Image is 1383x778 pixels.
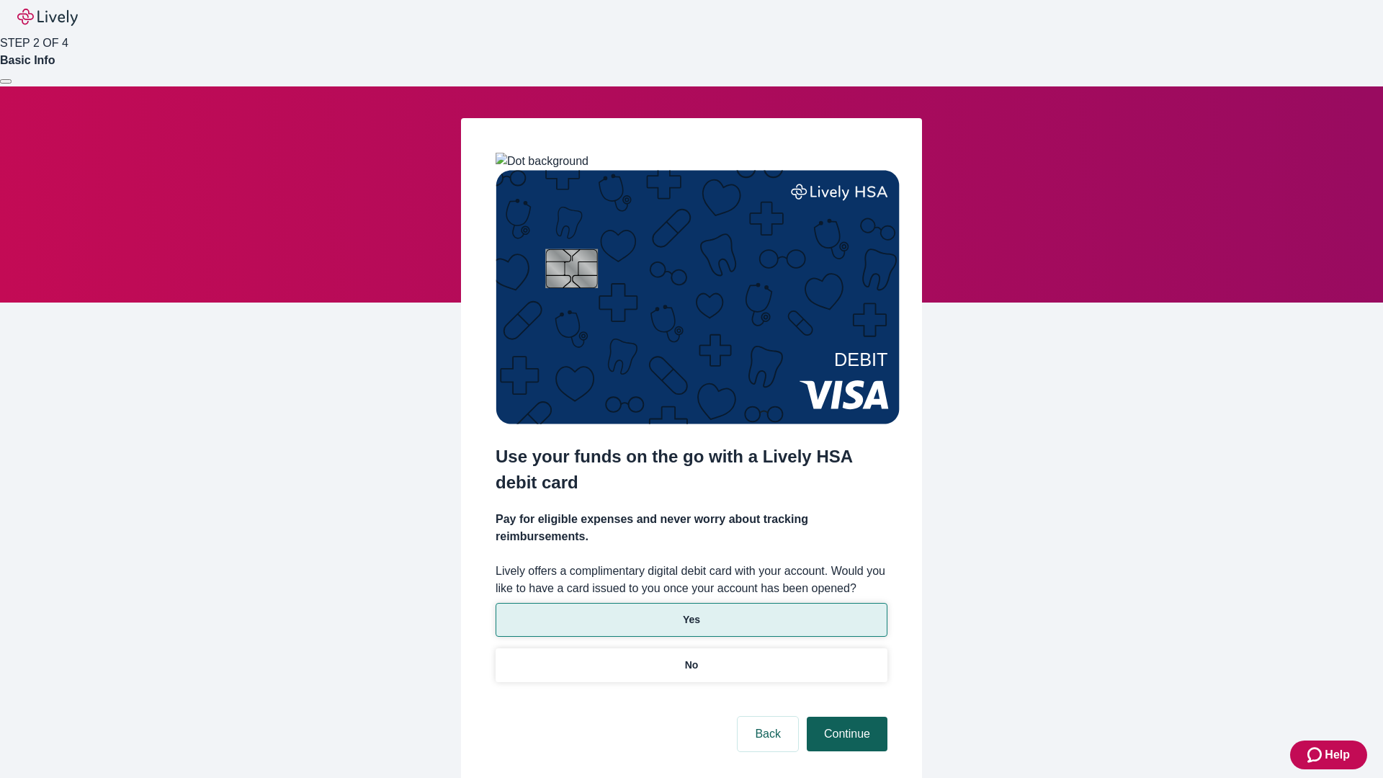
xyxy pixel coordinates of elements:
[1307,746,1325,764] svg: Zendesk support icon
[683,612,700,627] p: Yes
[496,648,887,682] button: No
[17,9,78,26] img: Lively
[496,153,588,170] img: Dot background
[685,658,699,673] p: No
[738,717,798,751] button: Back
[496,444,887,496] h2: Use your funds on the go with a Lively HSA debit card
[496,170,900,424] img: Debit card
[496,603,887,637] button: Yes
[807,717,887,751] button: Continue
[496,511,887,545] h4: Pay for eligible expenses and never worry about tracking reimbursements.
[1325,746,1350,764] span: Help
[496,563,887,597] label: Lively offers a complimentary digital debit card with your account. Would you like to have a card...
[1290,741,1367,769] button: Zendesk support iconHelp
